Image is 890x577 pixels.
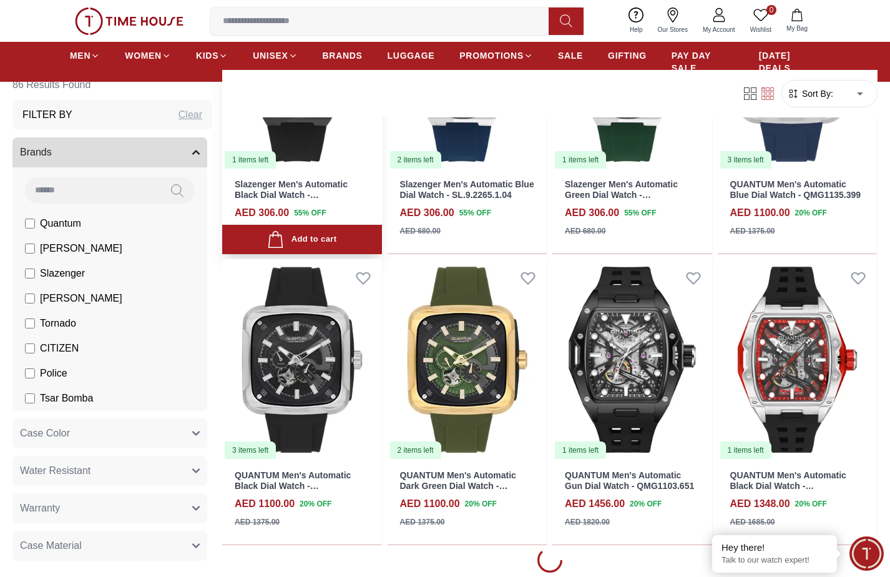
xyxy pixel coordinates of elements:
[730,516,775,528] div: AED 1685.00
[565,225,605,237] div: AED 680.00
[622,5,650,37] a: Help
[20,538,82,553] span: Case Material
[40,391,93,406] span: Tsar Bomba
[388,259,547,460] img: QUANTUM Men's Automatic Dark Green Dial Watch - QMG1135.175
[225,151,276,169] div: 1 items left
[12,493,207,523] button: Warranty
[75,7,183,35] img: ...
[795,498,827,510] span: 20 % OFF
[672,49,734,74] span: PAY DAY SALE
[125,44,171,67] a: WOMEN
[40,216,81,231] span: Quantum
[225,441,276,459] div: 3 items left
[20,145,52,160] span: Brands
[766,5,776,15] span: 0
[459,44,533,67] a: PROMOTIONS
[565,470,694,491] a: QUANTUM Men's Automatic Gun Dial Watch - QMG1103.651
[720,151,771,169] div: 3 items left
[25,393,35,403] input: Tsar Bomba
[730,225,775,237] div: AED 1375.00
[730,496,790,511] h4: AED 1348.00
[552,259,712,460] a: QUANTUM Men's Automatic Gun Dial Watch - QMG1103.6511 items left
[400,205,454,220] h4: AED 306.00
[730,205,790,220] h4: AED 1100.00
[759,49,820,74] span: [DATE] DEALS
[196,44,228,67] a: KIDS
[558,44,583,67] a: SALE
[25,293,35,303] input: [PERSON_NAME]
[400,470,516,501] a: QUANTUM Men's Automatic Dark Green Dial Watch - QMG1135.175
[555,441,606,459] div: 1 items left
[459,49,524,62] span: PROMOTIONS
[388,49,435,62] span: LUGGAGE
[222,225,382,254] button: Add to cart
[20,426,70,441] span: Case Color
[552,259,712,460] img: QUANTUM Men's Automatic Gun Dial Watch - QMG1103.651
[787,87,833,100] button: Sort By:
[759,44,820,79] a: [DATE] DEALS
[40,366,67,381] span: Police
[720,441,771,459] div: 1 items left
[400,496,460,511] h4: AED 1100.00
[196,49,218,62] span: KIDS
[459,207,491,219] span: 55 % OFF
[235,470,351,501] a: QUANTUM Men's Automatic Black Dial Watch - QMG1135.351
[555,151,606,169] div: 1 items left
[558,49,583,62] span: SALE
[222,259,382,460] a: QUANTUM Men's Automatic Black Dial Watch - QMG1135.3513 items left
[235,179,348,210] a: Slazenger Men's Automatic Black Dial Watch - SL.9.2265.1.05
[400,225,441,237] div: AED 680.00
[745,25,776,34] span: Wishlist
[698,25,740,34] span: My Account
[781,24,813,33] span: My Bag
[25,269,35,279] input: Slazenger
[40,291,122,306] span: [PERSON_NAME]
[40,241,122,256] span: [PERSON_NAME]
[718,259,878,460] img: QUANTUM Men's Automatic Black Dial Watch - QMG1103.351
[294,207,326,219] span: 55 % OFF
[40,341,79,356] span: CITIZEN
[730,470,846,501] a: QUANTUM Men's Automatic Black Dial Watch - QMG1103.351
[12,137,207,167] button: Brands
[70,49,90,62] span: MEN
[12,70,212,100] h6: 86 Results Found
[253,49,288,62] span: UNISEX
[718,259,878,460] a: QUANTUM Men's Automatic Black Dial Watch - QMG1103.3511 items left
[20,463,90,478] span: Water Resistant
[849,536,884,571] div: Chat Widget
[565,496,625,511] h4: AED 1456.00
[323,44,363,67] a: BRANDS
[40,316,76,331] span: Tornado
[779,6,815,36] button: My Bag
[235,496,295,511] h4: AED 1100.00
[267,231,336,248] div: Add to cart
[12,456,207,486] button: Water Resistant
[565,516,610,528] div: AED 1820.00
[12,418,207,448] button: Case Color
[25,318,35,328] input: Tornado
[721,555,828,566] p: Talk to our watch expert!
[565,205,619,220] h4: AED 306.00
[630,498,662,510] span: 20 % OFF
[390,441,441,459] div: 2 items left
[721,541,828,554] div: Hey there!
[235,516,280,528] div: AED 1375.00
[565,179,678,210] a: Slazenger Men's Automatic Green Dial Watch - SL.9.2265.1.02
[400,516,445,528] div: AED 1375.00
[388,259,547,460] a: QUANTUM Men's Automatic Dark Green Dial Watch - QMG1135.1752 items left
[125,49,162,62] span: WOMEN
[608,44,647,67] a: GIFTING
[625,25,648,34] span: Help
[40,266,85,281] span: Slazenger
[730,179,861,200] a: QUANTUM Men's Automatic Blue Dial Watch - QMG1135.399
[390,151,441,169] div: 2 items left
[653,25,693,34] span: Our Stores
[743,5,779,37] a: 0Wishlist
[323,49,363,62] span: BRANDS
[25,343,35,353] input: CITIZEN
[253,44,297,67] a: UNISEX
[388,44,435,67] a: LUGGAGE
[300,498,331,510] span: 20 % OFF
[465,498,497,510] span: 20 % OFF
[400,179,534,200] a: Slazenger Men's Automatic Blue Dial Watch - SL.9.2265.1.04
